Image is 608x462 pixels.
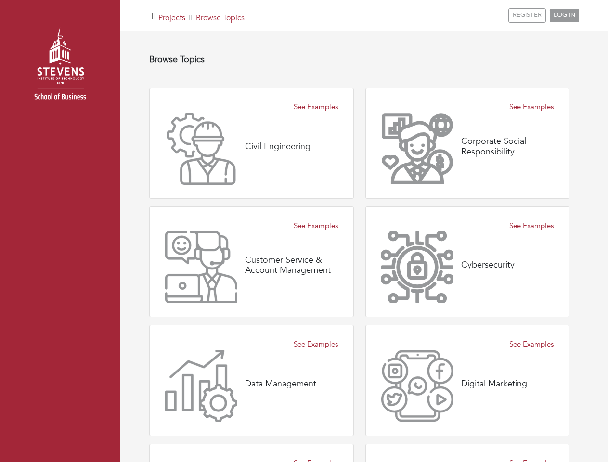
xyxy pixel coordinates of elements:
[294,220,338,231] a: See Examples
[149,54,569,65] h4: Browse Topics
[10,17,111,118] img: stevens_logo.png
[294,102,338,113] a: See Examples
[245,141,310,152] h4: Civil Engineering
[294,339,338,350] a: See Examples
[509,220,554,231] a: See Examples
[461,136,554,157] h4: Corporate Social Responsibility
[509,339,554,350] a: See Examples
[245,255,338,276] h4: Customer Service & Account Management
[158,13,185,23] a: Projects
[461,379,527,389] h4: Digital Marketing
[550,9,579,22] a: LOG IN
[461,260,515,270] h4: Cybersecurity
[508,8,546,23] a: REGISTER
[245,379,316,389] h4: Data Management
[509,102,554,113] a: See Examples
[196,13,245,23] a: Browse Topics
